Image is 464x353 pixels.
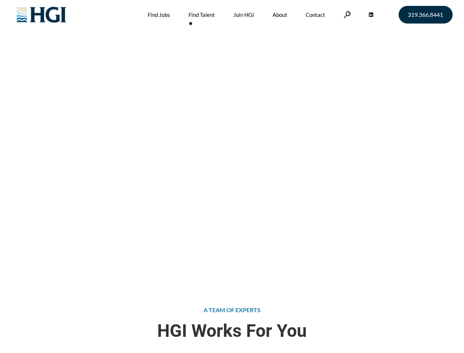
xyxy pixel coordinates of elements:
[408,12,443,18] span: 319.366.8441
[87,100,102,107] a: Home
[105,100,133,107] span: Find Talent
[87,100,133,107] span: »
[399,6,453,24] a: 319.366.8441
[204,306,260,313] span: A TEAM OF EXPERTS
[343,11,351,18] a: Search
[87,59,217,96] span: Attract the Right Talent
[12,321,453,341] span: HGI Works For You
